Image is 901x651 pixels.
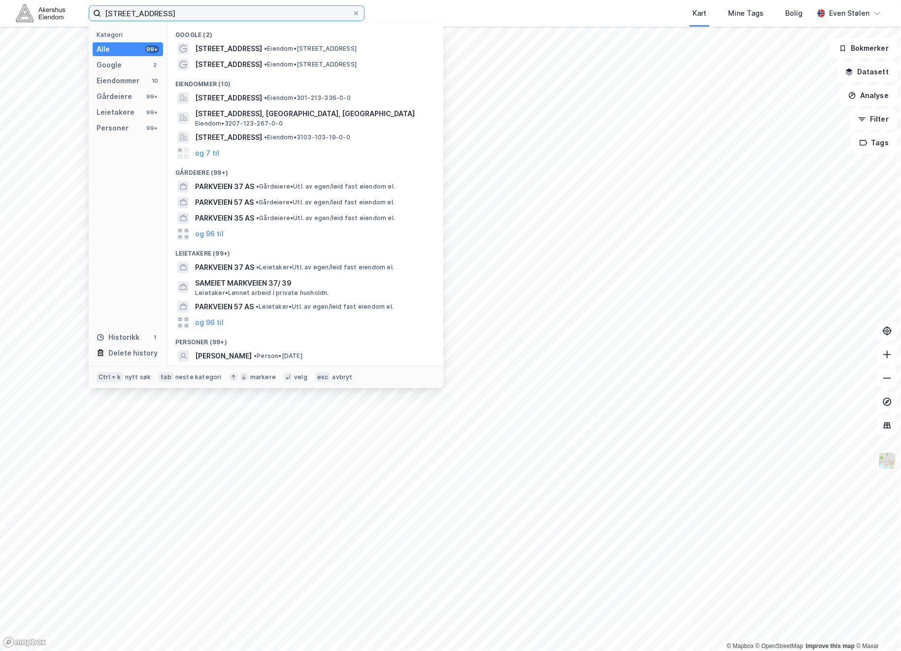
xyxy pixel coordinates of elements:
[151,333,159,341] div: 1
[256,303,259,310] span: •
[195,277,432,289] span: SAMEIET MARKVEIEN 37/ 39
[108,347,158,359] div: Delete history
[167,23,443,41] div: Google (2)
[195,301,254,313] span: PARKVEIEN 57 AS
[250,373,276,381] div: markere
[195,350,252,362] span: [PERSON_NAME]
[97,43,110,55] div: Alle
[97,59,122,71] div: Google
[264,133,350,141] span: Eiendom • 3103-103-19-0-0
[16,4,65,22] img: akershus-eiendom-logo.9091f326c980b4bce74ccdd9f866810c.svg
[256,183,259,190] span: •
[785,7,802,19] div: Bolig
[195,261,254,273] span: PARKVEIEN 37 AS
[256,303,394,311] span: Leietaker • Utl. av egen/leid fast eiendom el.
[97,91,132,102] div: Gårdeiere
[175,373,222,381] div: neste kategori
[332,373,352,381] div: avbryt
[97,372,123,382] div: Ctrl + k
[195,120,283,128] span: Eiendom • 3207-123-267-0-0
[264,45,267,52] span: •
[852,604,901,651] iframe: Chat Widget
[850,109,897,129] button: Filter
[97,31,163,38] div: Kategori
[256,214,259,222] span: •
[256,183,395,191] span: Gårdeiere • Utl. av egen/leid fast eiendom el.
[829,7,869,19] div: Even Stølen
[145,108,159,116] div: 99+
[195,147,219,159] button: og 7 til
[727,643,754,650] a: Mapbox
[125,373,151,381] div: nytt søk
[97,75,139,87] div: Eiendommer
[254,352,302,360] span: Person • [DATE]
[167,72,443,90] div: Eiendommer (10)
[159,372,173,382] div: tab
[195,108,432,120] span: [STREET_ADDRESS], [GEOGRAPHIC_DATA], [GEOGRAPHIC_DATA]
[806,643,855,650] a: Improve this map
[151,77,159,85] div: 10
[256,198,395,206] span: Gårdeiere • Utl. av egen/leid fast eiendom el.
[195,196,254,208] span: PARKVEIEN 57 AS
[256,263,394,271] span: Leietaker • Utl. av egen/leid fast eiendom el.
[97,106,134,118] div: Leietakere
[167,242,443,260] div: Leietakere (99+)
[167,330,443,348] div: Personer (99+)
[195,43,262,55] span: [STREET_ADDRESS]
[264,45,357,53] span: Eiendom • [STREET_ADDRESS]
[195,289,329,297] span: Leietaker • Lønnet arbeid i private husholdn.
[195,59,262,70] span: [STREET_ADDRESS]
[693,7,706,19] div: Kart
[878,452,897,470] img: Z
[195,228,224,240] button: og 96 til
[264,61,357,68] span: Eiendom • [STREET_ADDRESS]
[851,133,897,153] button: Tags
[264,133,267,141] span: •
[254,352,257,359] span: •
[256,263,259,271] span: •
[3,637,46,648] a: Mapbox homepage
[264,61,267,68] span: •
[264,94,267,101] span: •
[256,214,395,222] span: Gårdeiere • Utl. av egen/leid fast eiendom el.
[151,61,159,69] div: 2
[97,122,129,134] div: Personer
[97,331,139,343] div: Historikk
[264,94,351,102] span: Eiendom • 301-213-336-0-0
[195,212,254,224] span: PARKVEIEN 35 AS
[145,45,159,53] div: 99+
[294,373,307,381] div: velg
[256,198,259,206] span: •
[840,86,897,105] button: Analyse
[145,124,159,132] div: 99+
[195,317,224,328] button: og 96 til
[195,92,262,104] span: [STREET_ADDRESS]
[831,38,897,58] button: Bokmerker
[195,131,262,143] span: [STREET_ADDRESS]
[101,6,352,21] input: Søk på adresse, matrikkel, gårdeiere, leietakere eller personer
[852,604,901,651] div: Kontrollprogram for chat
[315,372,331,382] div: esc
[728,7,764,19] div: Mine Tags
[145,93,159,100] div: 99+
[167,161,443,179] div: Gårdeiere (99+)
[195,181,254,193] span: PARKVEIEN 37 AS
[756,643,803,650] a: OpenStreetMap
[837,62,897,82] button: Datasett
